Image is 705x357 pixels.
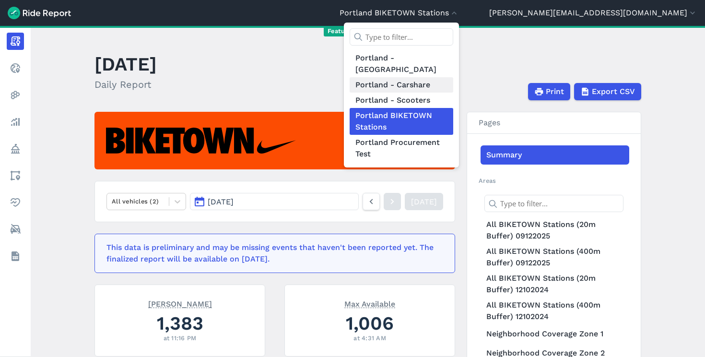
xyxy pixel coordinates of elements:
[350,28,453,46] input: Type to filter...
[350,108,453,135] a: Portland BIKETOWN Stations
[350,77,453,93] a: Portland - Carshare
[350,50,453,77] a: Portland - [GEOGRAPHIC_DATA]
[350,135,453,162] a: Portland Procurement Test
[350,93,453,108] a: Portland - Scooters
